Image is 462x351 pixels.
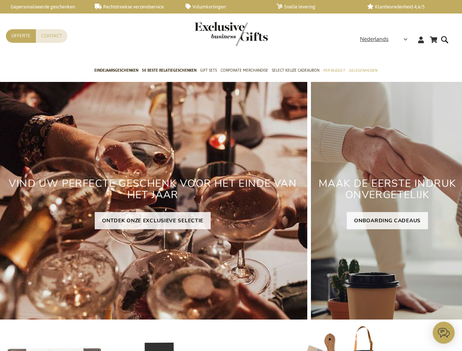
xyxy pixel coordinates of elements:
[142,67,196,74] span: 50 beste relatiegeschenken
[360,35,412,44] div: Nederlands
[323,67,345,74] span: Per Budget
[221,67,268,74] span: Corporate Merchandise
[195,22,268,46] img: Exclusive Business gifts logo
[95,4,174,10] a: Rechtstreekse verzendservice
[360,35,388,44] span: Nederlands
[433,322,455,344] iframe: belco-activator-frame
[200,67,217,74] span: Gift Sets
[185,4,265,10] a: Volumkortingen
[95,212,211,229] a: ONTDEK ONZE EXCLUSIEVE SELECTIE
[6,29,36,43] a: Offerte
[349,67,377,74] span: Gelegenheden
[347,212,428,229] a: ONBOARDING CADEAUS
[367,4,447,10] a: Klanttevredenheid 4,6/5
[4,4,83,10] a: Gepersonaliseerde geschenken
[272,67,319,74] span: Select Keuze Cadeaubon
[195,22,231,46] a: store logo
[277,4,356,10] a: Snelle levering
[94,67,138,74] span: Eindejaarsgeschenken
[36,29,67,43] a: Contact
